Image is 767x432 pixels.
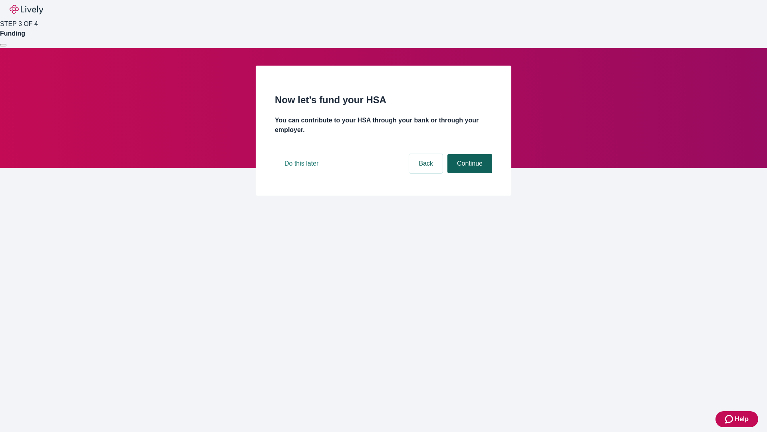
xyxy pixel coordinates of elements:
button: Back [409,154,443,173]
h4: You can contribute to your HSA through your bank or through your employer. [275,116,492,135]
span: Help [735,414,749,424]
h2: Now let’s fund your HSA [275,93,492,107]
button: Continue [447,154,492,173]
button: Do this later [275,154,328,173]
button: Zendesk support iconHelp [715,411,758,427]
svg: Zendesk support icon [725,414,735,424]
img: Lively [10,5,43,14]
